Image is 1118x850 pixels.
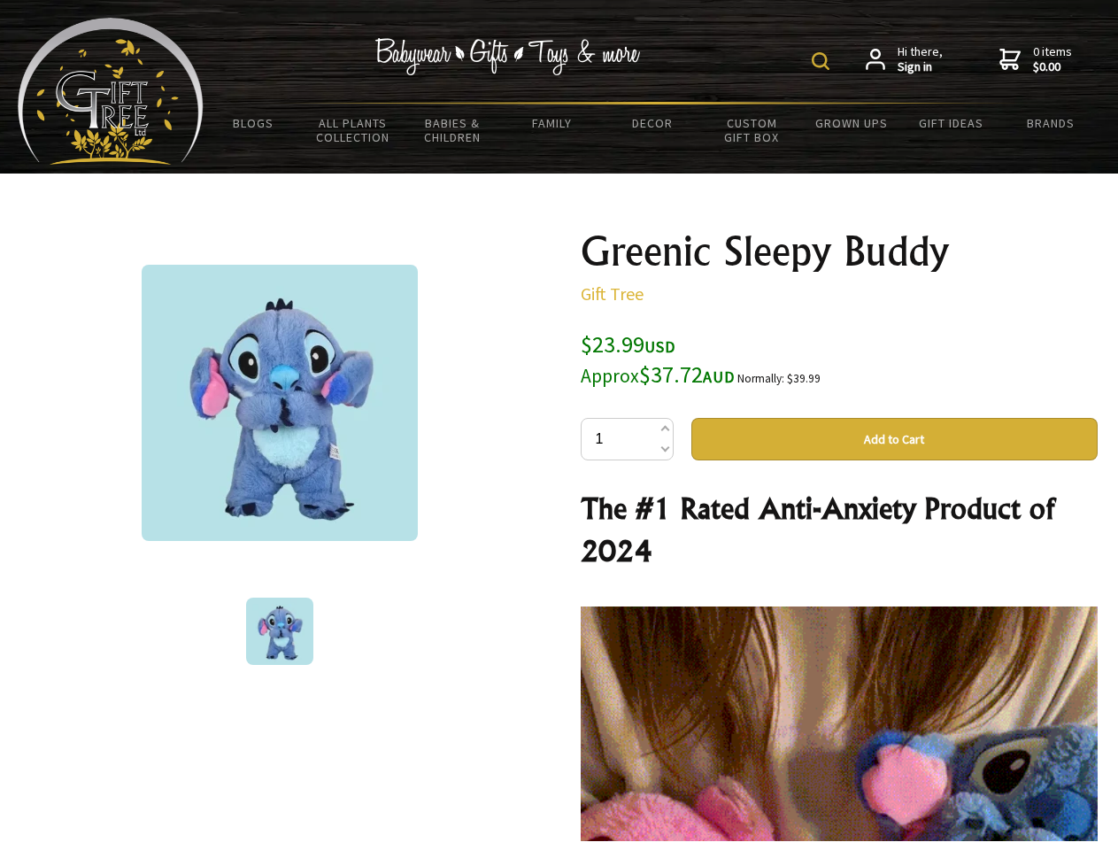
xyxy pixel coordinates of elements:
[581,364,639,388] small: Approx
[866,44,943,75] a: Hi there,Sign in
[403,104,503,156] a: Babies & Children
[503,104,603,142] a: Family
[644,336,675,357] span: USD
[691,418,1098,460] button: Add to Cart
[812,52,829,70] img: product search
[1033,59,1072,75] strong: $0.00
[737,371,821,386] small: Normally: $39.99
[703,367,735,387] span: AUD
[898,59,943,75] strong: Sign in
[581,230,1098,273] h1: Greenic Sleepy Buddy
[1033,43,1072,75] span: 0 items
[142,265,418,541] img: Greenic Sleepy Buddy
[801,104,901,142] a: Grown Ups
[304,104,404,156] a: All Plants Collection
[602,104,702,142] a: Decor
[375,38,641,75] img: Babywear - Gifts - Toys & more
[18,18,204,165] img: Babyware - Gifts - Toys and more...
[581,491,1054,568] strong: The #1 Rated Anti-Anxiety Product of 2024
[581,282,644,305] a: Gift Tree
[1001,104,1101,142] a: Brands
[999,44,1072,75] a: 0 items$0.00
[204,104,304,142] a: BLOGS
[898,44,943,75] span: Hi there,
[702,104,802,156] a: Custom Gift Box
[901,104,1001,142] a: Gift Ideas
[581,329,735,389] span: $23.99 $37.72
[246,598,313,665] img: Greenic Sleepy Buddy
